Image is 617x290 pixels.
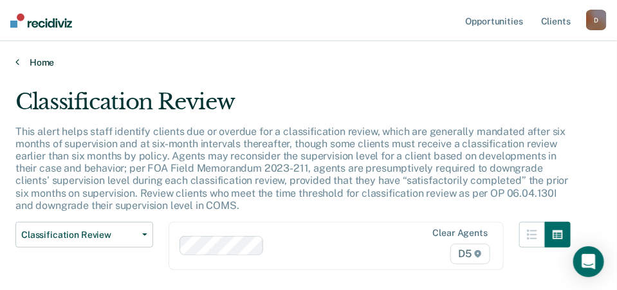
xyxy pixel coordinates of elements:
[15,125,568,212] p: This alert helps staff identify clients due or overdue for a classification review, which are gen...
[586,10,607,30] button: D
[15,89,571,125] div: Classification Review
[15,222,153,248] button: Classification Review
[10,14,72,28] img: Recidiviz
[450,244,491,264] span: D5
[573,246,604,277] div: Open Intercom Messenger
[433,228,488,239] div: Clear agents
[15,57,602,68] a: Home
[21,230,137,240] span: Classification Review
